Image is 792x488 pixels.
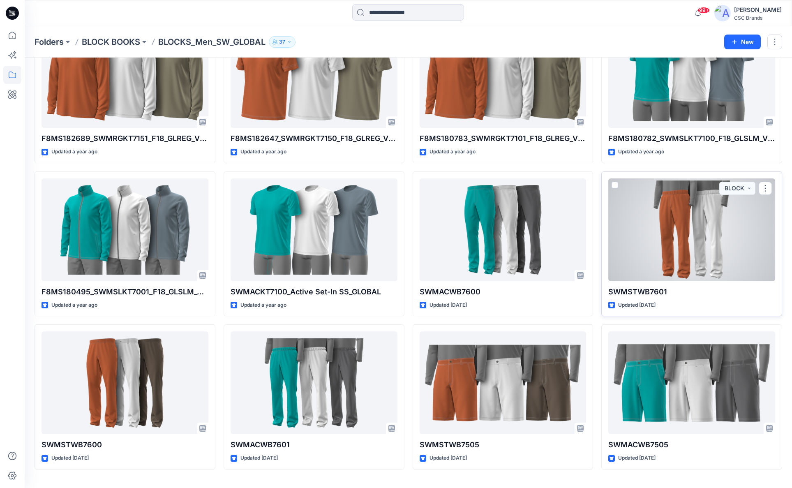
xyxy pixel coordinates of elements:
p: SWMSTWB7505 [420,439,586,451]
a: SWMACKT7100_Active Set-In SS_GLOBAL [231,178,397,281]
p: Updated [DATE] [618,301,656,310]
a: BLOCK BOOKS [82,36,140,48]
a: SWMSTWB7600 [42,331,208,434]
p: SWMACWB7505 [608,439,775,451]
p: SWMSTWB7601 [608,286,775,298]
p: Updated a year ago [429,148,476,156]
p: Updated [DATE] [429,301,467,310]
p: F8MS182689_SWMRGKT7151_F18_GLREG_VFA [42,133,208,144]
p: Updated [DATE] [429,454,467,463]
p: 37 [279,37,285,46]
div: CSC Brands [734,15,782,21]
p: BLOCKS_Men_SW_GLOBAL [158,36,266,48]
p: F8MS180495_SWMSLKT7001_F18_GLSLM_VFA [42,286,208,298]
a: SWMSTWB7601 [608,178,775,281]
a: Folders [35,36,64,48]
img: avatar [714,5,731,21]
a: SWMACWB7601 [231,331,397,434]
span: 99+ [697,7,710,14]
a: SWMACWB7505 [608,331,775,434]
p: Updated a year ago [618,148,664,156]
p: Updated a year ago [240,148,286,156]
p: F8MS182647_SWMRGKT7150_F18_GLREG_VFA [231,133,397,144]
p: Updated [DATE] [618,454,656,463]
p: Updated a year ago [51,301,97,310]
p: Updated [DATE] [240,454,278,463]
button: 37 [269,36,296,48]
a: F8MS180495_SWMSLKT7001_F18_GLSLM_VFA [42,178,208,281]
p: F8MS180782_SWMSLKT7100_F18_GLSLM_VFA [608,133,775,144]
a: SWMSTWB7505 [420,331,586,434]
div: [PERSON_NAME] [734,5,782,15]
a: F8MS182647_SWMRGKT7150_F18_GLREG_VFA [231,25,397,128]
p: SWMSTWB7600 [42,439,208,451]
a: F8MS180783_SWMRGKT7101_F18_GLREG_VFA [420,25,586,128]
a: F8MS182689_SWMRGKT7151_F18_GLREG_VFA [42,25,208,128]
a: SWMACWB7600 [420,178,586,281]
button: New [724,35,761,49]
p: Updated a year ago [240,301,286,310]
p: Updated a year ago [51,148,97,156]
a: F8MS180782_SWMSLKT7100_F18_GLSLM_VFA [608,25,775,128]
p: SWMACWB7601 [231,439,397,451]
p: F8MS180783_SWMRGKT7101_F18_GLREG_VFA [420,133,586,144]
p: SWMACWB7600 [420,286,586,298]
p: SWMACKT7100_Active Set-In SS_GLOBAL [231,286,397,298]
p: Updated [DATE] [51,454,89,463]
